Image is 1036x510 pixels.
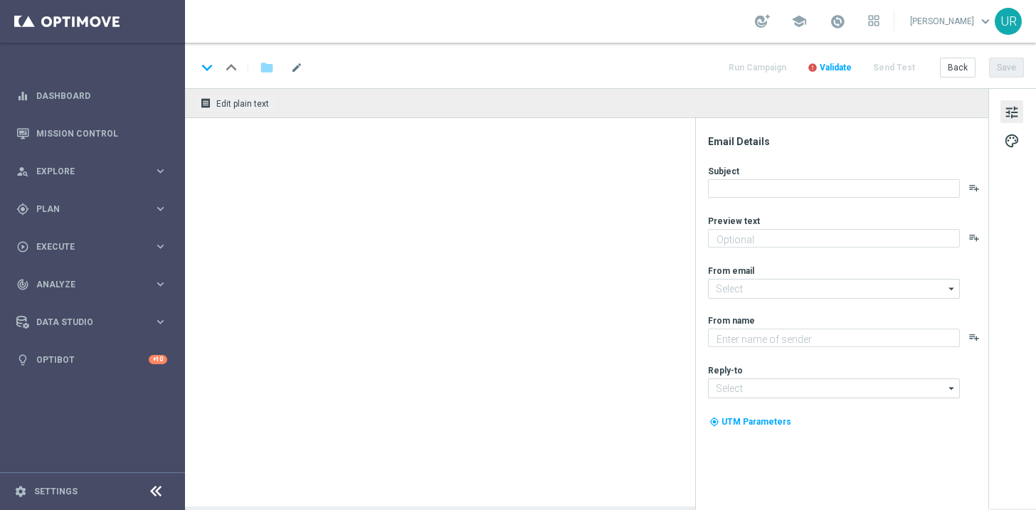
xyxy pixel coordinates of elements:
[16,77,167,115] div: Dashboard
[16,240,154,253] div: Execute
[968,182,980,193] button: playlist_add
[260,59,274,76] i: folder
[196,57,218,78] i: keyboard_arrow_down
[945,379,959,398] i: arrow_drop_down
[708,166,739,177] label: Subject
[721,417,791,427] span: UTM Parameters
[16,165,154,178] div: Explore
[945,280,959,298] i: arrow_drop_down
[16,354,168,366] button: lightbulb Optibot +10
[16,241,168,253] button: play_circle_outline Execute keyboard_arrow_right
[989,58,1024,78] button: Save
[36,318,154,326] span: Data Studio
[16,278,29,291] i: track_changes
[258,56,275,79] button: folder
[16,115,167,152] div: Mission Control
[1004,103,1020,122] span: tune
[1004,132,1020,150] span: palette
[16,90,29,102] i: equalizer
[16,279,168,290] button: track_changes Analyze keyboard_arrow_right
[708,378,960,398] input: Select
[791,14,807,29] span: school
[154,315,167,329] i: keyboard_arrow_right
[808,63,818,73] i: error
[36,341,149,378] a: Optibot
[940,58,976,78] button: Back
[290,61,303,74] span: mode_edit
[149,355,167,364] div: +10
[909,11,995,32] a: [PERSON_NAME]keyboard_arrow_down
[708,414,793,430] button: my_location UTM Parameters
[154,202,167,216] i: keyboard_arrow_right
[36,205,154,213] span: Plan
[805,58,854,78] button: error Validate
[16,166,168,177] button: person_search Explore keyboard_arrow_right
[708,315,755,326] label: From name
[14,485,27,498] i: settings
[16,278,154,291] div: Analyze
[820,63,852,73] span: Validate
[34,487,78,496] a: Settings
[36,167,154,176] span: Explore
[216,99,269,109] span: Edit plain text
[154,240,167,253] i: keyboard_arrow_right
[709,417,719,427] i: my_location
[995,8,1022,35] div: UR
[196,94,275,112] button: receipt Edit plain text
[16,165,29,178] i: person_search
[154,164,167,178] i: keyboard_arrow_right
[36,280,154,289] span: Analyze
[968,331,980,343] button: playlist_add
[200,97,211,109] i: receipt
[36,115,167,152] a: Mission Control
[16,354,29,366] i: lightbulb
[16,203,168,215] button: gps_fixed Plan keyboard_arrow_right
[968,232,980,243] button: playlist_add
[708,279,960,299] input: Select
[36,243,154,251] span: Execute
[16,90,168,102] button: equalizer Dashboard
[708,216,760,227] label: Preview text
[154,277,167,291] i: keyboard_arrow_right
[978,14,993,29] span: keyboard_arrow_down
[36,77,167,115] a: Dashboard
[16,240,29,253] i: play_circle_outline
[16,316,154,329] div: Data Studio
[1000,129,1023,152] button: palette
[16,203,154,216] div: Plan
[16,341,167,378] div: Optibot
[16,128,168,139] button: Mission Control
[16,203,29,216] i: gps_fixed
[708,265,754,277] label: From email
[708,365,743,376] label: Reply-to
[16,317,168,328] button: Data Studio keyboard_arrow_right
[1000,100,1023,123] button: tune
[708,135,987,148] div: Email Details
